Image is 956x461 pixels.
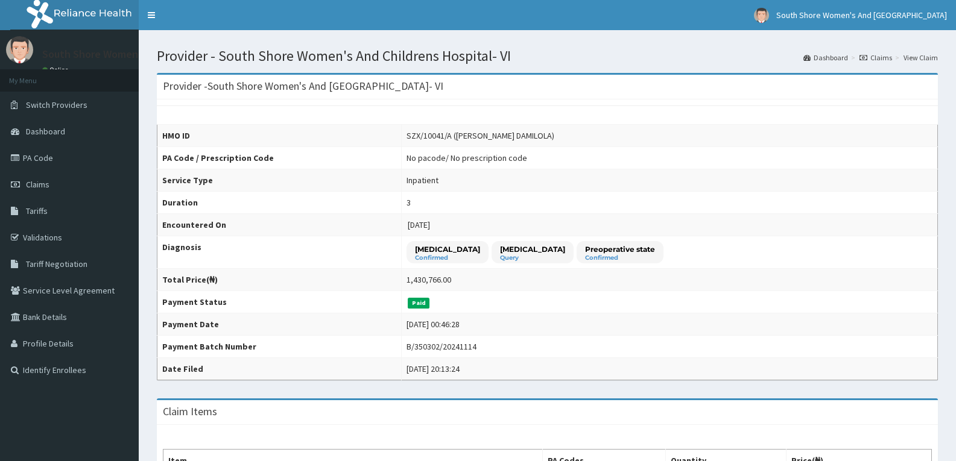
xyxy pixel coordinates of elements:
[157,291,402,313] th: Payment Status
[157,336,402,358] th: Payment Batch Number
[407,196,411,209] div: 3
[26,99,87,110] span: Switch Providers
[163,81,443,92] h3: Provider - South Shore Women's And [GEOGRAPHIC_DATA]- VI
[157,48,938,64] h1: Provider - South Shore Women's And Childrens Hospital- VI
[408,219,430,230] span: [DATE]
[415,244,480,254] p: [MEDICAL_DATA]
[157,313,402,336] th: Payment Date
[157,192,402,214] th: Duration
[415,255,480,261] small: Confirmed
[407,340,476,353] div: B/350302/20241114
[26,259,87,269] span: Tariff Negotiation
[26,126,65,137] span: Dashboard
[42,49,268,60] p: South Shore Women's And [GEOGRAPHIC_DATA]
[500,244,565,254] p: [MEDICAL_DATA]
[500,255,565,261] small: Query
[157,169,402,192] th: Service Type
[407,152,527,164] div: No pacode / No prescription code
[163,406,217,417] h3: Claim Items
[407,130,554,142] div: SZX/10041/A ([PERSON_NAME] DAMILOLA)
[157,147,402,169] th: PA Code / Prescription Code
[904,52,938,63] a: View Claim
[776,10,947,20] span: South Shore Women's And [GEOGRAPHIC_DATA]
[157,125,402,147] th: HMO ID
[585,255,655,261] small: Confirmed
[754,8,769,23] img: User Image
[157,269,402,291] th: Total Price(₦)
[408,298,429,309] span: Paid
[407,174,438,186] div: Inpatient
[157,236,402,269] th: Diagnosis
[26,179,49,190] span: Claims
[6,36,33,63] img: User Image
[407,363,460,375] div: [DATE] 20:13:24
[42,66,71,74] a: Online
[26,205,48,216] span: Tariffs
[803,52,848,63] a: Dashboard
[157,358,402,380] th: Date Filed
[157,214,402,236] th: Encountered On
[407,274,451,286] div: 1,430,766.00
[859,52,892,63] a: Claims
[585,244,655,254] p: Preoperative state
[407,318,460,330] div: [DATE] 00:46:28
